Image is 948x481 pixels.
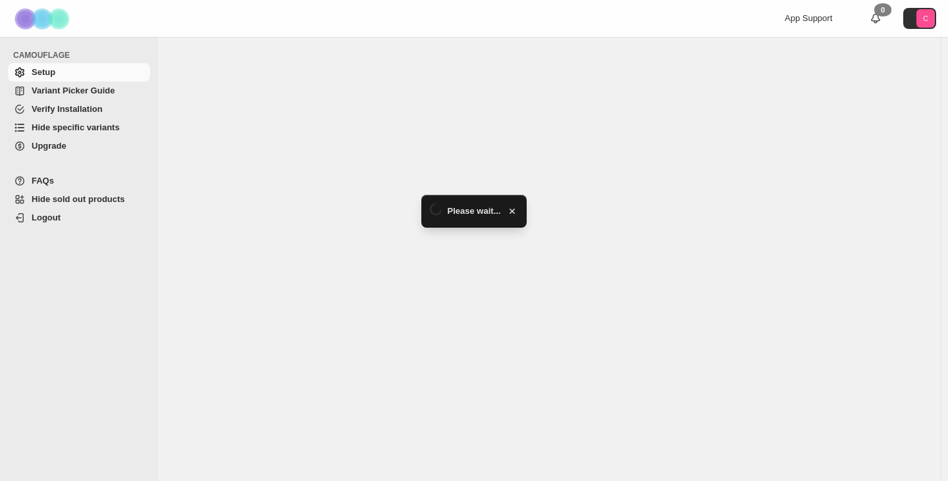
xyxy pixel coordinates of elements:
a: 0 [869,12,882,25]
text: C [923,14,928,22]
span: App Support [785,13,832,23]
a: Hide specific variants [8,118,150,137]
span: Please wait... [448,205,501,218]
span: FAQs [32,176,54,186]
span: Hide specific variants [32,122,120,132]
span: Verify Installation [32,104,103,114]
span: CAMOUFLAGE [13,50,151,61]
a: Variant Picker Guide [8,82,150,100]
a: FAQs [8,172,150,190]
a: Setup [8,63,150,82]
a: Hide sold out products [8,190,150,209]
div: 0 [874,3,891,16]
img: Camouflage [11,1,76,37]
span: Variant Picker Guide [32,86,115,95]
span: Logout [32,213,61,222]
button: Avatar with initials C [903,8,936,29]
a: Logout [8,209,150,227]
a: Upgrade [8,137,150,155]
a: Verify Installation [8,100,150,118]
span: Setup [32,67,55,77]
span: Avatar with initials C [916,9,935,28]
span: Hide sold out products [32,194,125,204]
span: Upgrade [32,141,66,151]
